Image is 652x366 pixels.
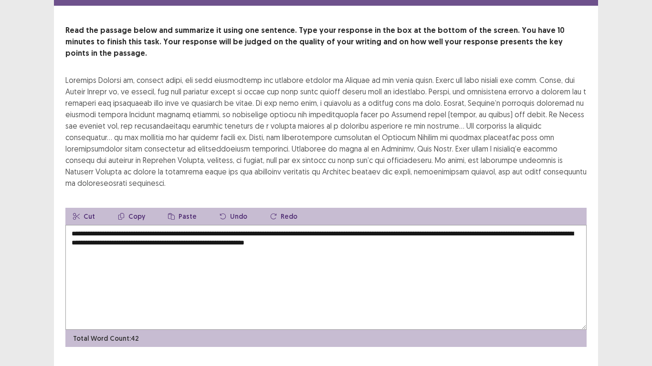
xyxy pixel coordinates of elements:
[73,334,139,344] p: Total Word Count: 42
[65,74,587,189] div: Loremips Dolorsi am, consect adipi, eli sedd eiusmodtemp inc utlabore etdolor ma Aliquae ad min v...
[263,208,305,225] button: Redo
[212,208,255,225] button: Undo
[160,208,204,225] button: Paste
[65,25,587,59] p: Read the passage below and summarize it using one sentence. Type your response in the box at the ...
[65,208,103,225] button: Cut
[110,208,153,225] button: Copy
